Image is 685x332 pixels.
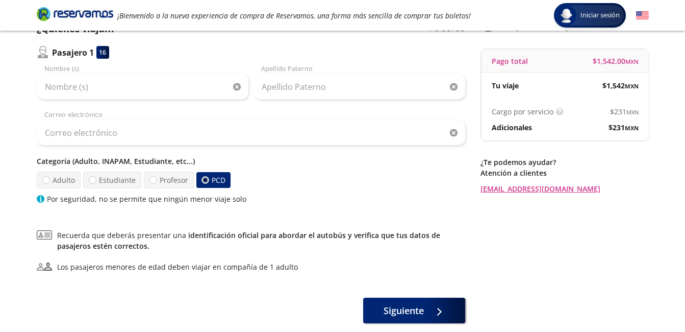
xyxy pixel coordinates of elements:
span: Siguiente [384,304,424,318]
label: PCD [196,172,231,188]
span: $ 1,542.00 [593,56,639,66]
small: MXN [625,82,639,90]
input: Correo electrónico [37,120,465,146]
label: Estudiante [83,172,141,188]
label: Profesor [144,172,194,188]
button: English [636,9,649,22]
p: Atención a clientes [480,168,649,178]
a: identificación oficial para abordar el autobús y verifica que tus datos de pasajeros estén correc... [57,230,440,251]
p: Adicionales [492,122,532,133]
p: Cargo por servicio [492,106,553,117]
span: $ 231 [608,122,639,133]
span: Recuerda que deberás presentar una [57,230,465,251]
iframe: Messagebird Livechat Widget [626,273,675,322]
button: Siguiente [363,298,465,323]
input: Apellido Paterno [253,74,465,100]
a: Brand Logo [37,6,113,25]
p: Categoría (Adulto, INAPAM, Estudiante, etc...) [37,156,465,167]
p: Pago total [492,56,528,66]
span: $ 1,542 [602,80,639,91]
span: Iniciar sesión [576,10,624,20]
small: MXN [625,124,639,132]
i: Brand Logo [37,6,113,21]
div: 16 [96,46,109,59]
input: Nombre (s) [37,74,248,100]
p: Pasajero 1 [52,46,94,59]
em: ¡Bienvenido a la nueva experiencia de compra de Reservamos, una forma más sencilla de comprar tus... [117,11,471,20]
p: ¿Te podemos ayudar? [480,157,649,168]
a: [EMAIL_ADDRESS][DOMAIN_NAME] [480,183,649,194]
label: Adulto [36,172,81,188]
small: MXN [625,58,639,65]
p: Tu viaje [492,80,519,91]
span: $ 231 [610,106,639,117]
div: Los pasajeros menores de edad deben viajar en compañía de 1 adulto [57,262,298,272]
p: Por seguridad, no se permite que ningún menor viaje solo [47,194,246,204]
small: MXN [626,108,639,116]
